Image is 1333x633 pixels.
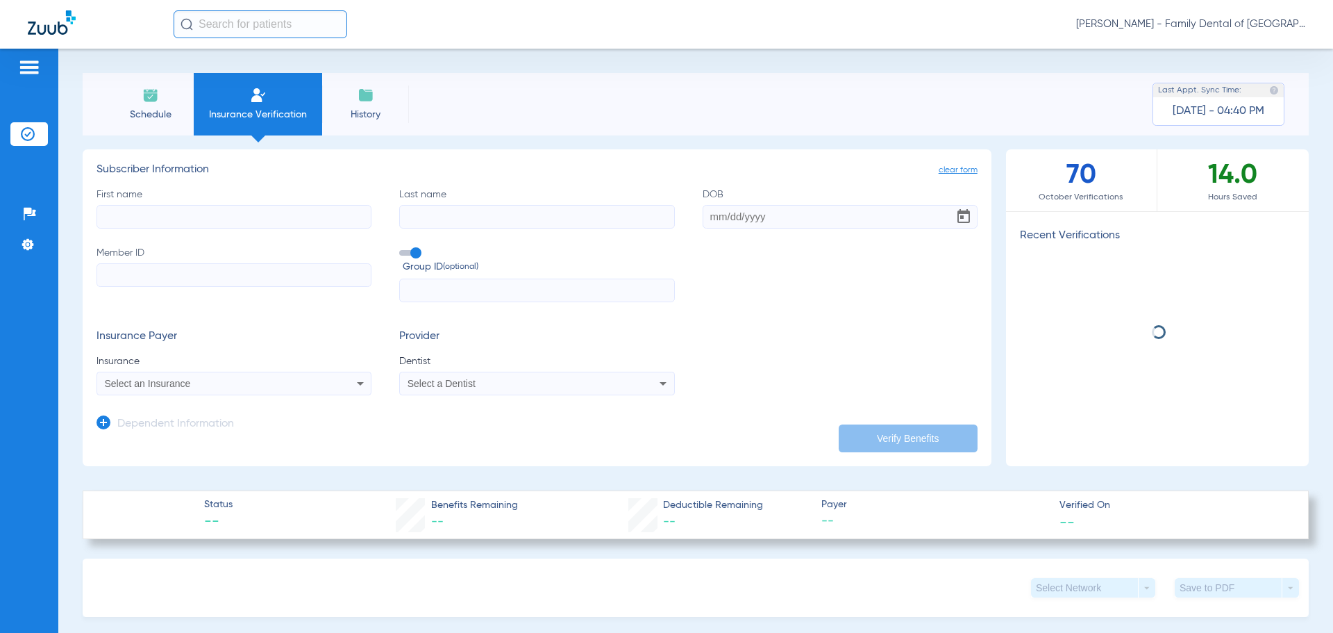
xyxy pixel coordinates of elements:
[443,260,478,274] small: (optional)
[204,108,312,122] span: Insurance Verification
[1006,229,1309,243] h3: Recent Verifications
[663,498,763,513] span: Deductible Remaining
[399,188,674,229] label: Last name
[142,87,159,104] img: Schedule
[333,108,399,122] span: History
[97,263,371,287] input: Member ID
[663,516,676,528] span: --
[117,418,234,431] h3: Dependent Information
[399,354,674,368] span: Dentist
[399,205,674,229] input: Last name
[204,498,233,512] span: Status
[1158,83,1241,97] span: Last Appt. Sync Time:
[403,260,674,274] span: Group ID
[839,425,978,452] button: Verify Benefits
[97,354,371,368] span: Insurance
[97,246,371,303] label: Member ID
[174,10,347,38] input: Search for patients
[408,378,476,389] span: Select a Dentist
[1006,149,1157,211] div: 70
[250,87,267,104] img: Manual Insurance Verification
[399,330,674,344] h3: Provider
[431,498,518,513] span: Benefits Remaining
[181,18,193,31] img: Search Icon
[821,498,1048,512] span: Payer
[28,10,76,35] img: Zuub Logo
[18,59,40,76] img: hamburger-icon
[821,513,1048,530] span: --
[1157,149,1309,211] div: 14.0
[117,108,183,122] span: Schedule
[358,87,374,104] img: History
[204,513,233,532] span: --
[97,163,978,177] h3: Subscriber Information
[97,188,371,229] label: First name
[950,203,978,231] button: Open calendar
[1269,85,1279,95] img: last sync help info
[105,378,191,389] span: Select an Insurance
[1173,104,1264,118] span: [DATE] - 04:40 PM
[1157,190,1309,204] span: Hours Saved
[1059,498,1286,513] span: Verified On
[703,188,978,229] label: DOB
[97,330,371,344] h3: Insurance Payer
[703,205,978,229] input: DOBOpen calendar
[1076,17,1305,31] span: [PERSON_NAME] - Family Dental of [GEOGRAPHIC_DATA]
[1059,514,1075,529] span: --
[1006,190,1157,204] span: October Verifications
[431,516,444,528] span: --
[97,205,371,229] input: First name
[939,163,978,177] span: clear form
